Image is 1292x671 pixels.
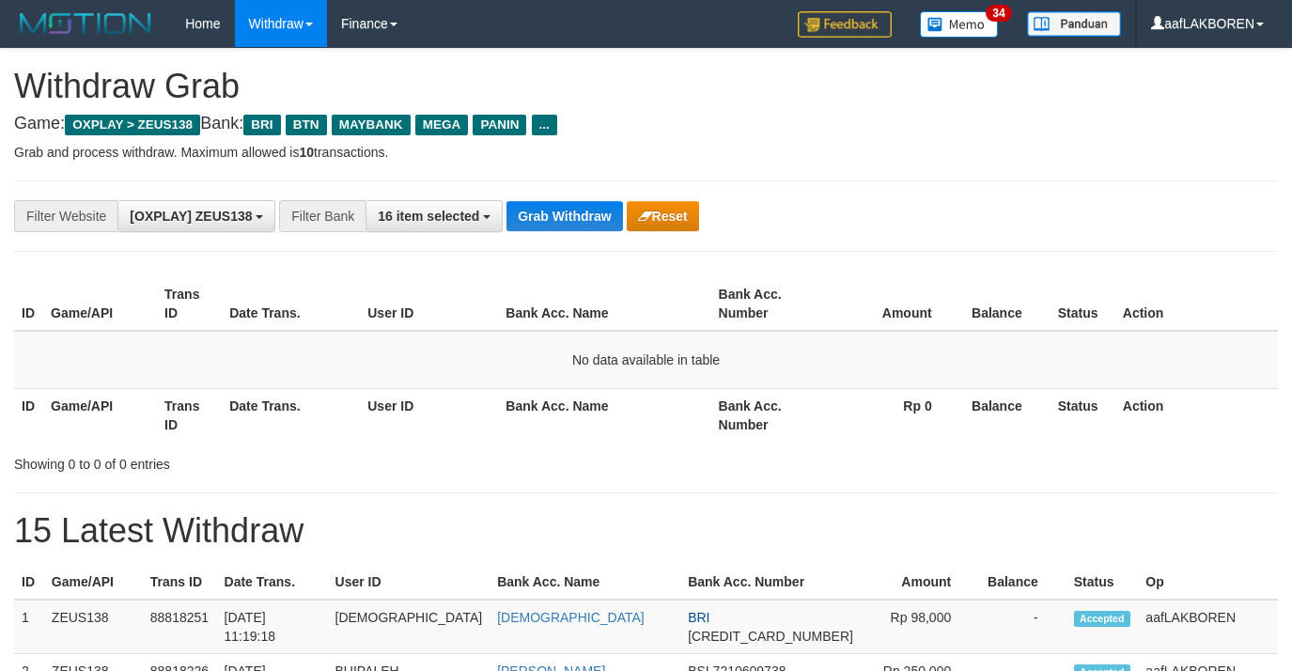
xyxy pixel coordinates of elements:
[1115,388,1278,442] th: Action
[825,388,960,442] th: Rp 0
[299,145,314,160] strong: 10
[798,11,892,38] img: Feedback.jpg
[1138,565,1278,600] th: Op
[44,565,143,600] th: Game/API
[65,115,200,135] span: OXPLAY > ZEUS138
[711,277,825,331] th: Bank Acc. Number
[143,600,217,654] td: 88818251
[130,209,252,224] span: [OXPLAY] ZEUS138
[497,610,645,625] a: [DEMOGRAPHIC_DATA]
[217,565,328,600] th: Date Trans.
[861,600,979,654] td: Rp 98,000
[1027,11,1121,37] img: panduan.png
[532,115,557,135] span: ...
[217,600,328,654] td: [DATE] 11:19:18
[688,610,709,625] span: BRI
[360,388,498,442] th: User ID
[378,209,479,224] span: 16 item selected
[328,600,490,654] td: [DEMOGRAPHIC_DATA]
[473,115,526,135] span: PANIN
[14,447,524,474] div: Showing 0 to 0 of 0 entries
[498,277,710,331] th: Bank Acc. Name
[1051,388,1115,442] th: Status
[1066,565,1139,600] th: Status
[506,201,622,231] button: Grab Withdraw
[14,200,117,232] div: Filter Website
[14,277,43,331] th: ID
[920,11,999,38] img: Button%20Memo.svg
[14,565,44,600] th: ID
[1074,611,1130,627] span: Accepted
[627,201,699,231] button: Reset
[366,200,503,232] button: 16 item selected
[1115,277,1278,331] th: Action
[680,565,861,600] th: Bank Acc. Number
[332,115,411,135] span: MAYBANK
[979,600,1066,654] td: -
[43,277,157,331] th: Game/API
[490,565,680,600] th: Bank Acc. Name
[43,388,157,442] th: Game/API
[157,388,222,442] th: Trans ID
[825,277,960,331] th: Amount
[1138,600,1278,654] td: aafLAKBOREN
[328,565,490,600] th: User ID
[979,565,1066,600] th: Balance
[960,388,1051,442] th: Balance
[711,388,825,442] th: Bank Acc. Number
[14,331,1278,389] td: No data available in table
[861,565,979,600] th: Amount
[222,388,360,442] th: Date Trans.
[222,277,360,331] th: Date Trans.
[243,115,280,135] span: BRI
[688,629,853,644] span: Copy 596001013614530 to clipboard
[14,68,1278,105] h1: Withdraw Grab
[415,115,469,135] span: MEGA
[14,115,1278,133] h4: Game: Bank:
[279,200,366,232] div: Filter Bank
[157,277,222,331] th: Trans ID
[14,9,157,38] img: MOTION_logo.png
[14,143,1278,162] p: Grab and process withdraw. Maximum allowed is transactions.
[14,388,43,442] th: ID
[986,5,1011,22] span: 34
[960,277,1051,331] th: Balance
[286,115,327,135] span: BTN
[44,600,143,654] td: ZEUS138
[143,565,217,600] th: Trans ID
[1051,277,1115,331] th: Status
[498,388,710,442] th: Bank Acc. Name
[117,200,275,232] button: [OXPLAY] ZEUS138
[14,600,44,654] td: 1
[360,277,498,331] th: User ID
[14,512,1278,550] h1: 15 Latest Withdraw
